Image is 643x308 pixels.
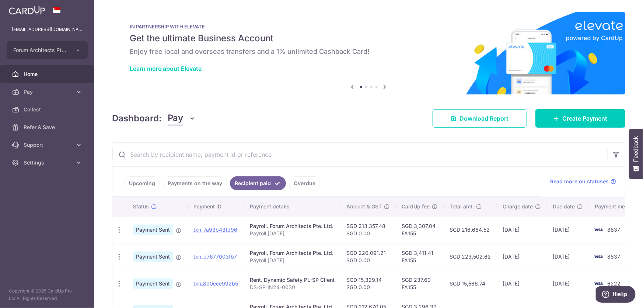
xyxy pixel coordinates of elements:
a: Overdue [289,176,320,190]
span: Feedback [633,136,639,162]
div: Payroll. Forum Architects Pte. Ltd. [250,222,335,230]
p: [EMAIL_ADDRESS][DOMAIN_NAME] [12,26,83,33]
span: Home [24,70,72,78]
span: Payment Sent [133,278,173,289]
span: Collect [24,106,72,113]
span: Refer & Save [24,124,72,131]
a: txn_7a93b43fd96 [193,226,237,233]
a: Learn more about Elevate [130,65,202,72]
td: SGD 237.60 FA155 [396,270,444,297]
span: 8837 [607,226,620,233]
p: IN PARTNERSHIP WITH ELEVATE [130,24,608,30]
a: Download Report [433,109,527,128]
td: [DATE] [497,216,547,243]
a: Payments on the way [163,176,227,190]
td: SGD 3,307.04 FA155 [396,216,444,243]
h6: Enjoy free local and overseas transfers and a 1% unlimited Cashback Card! [130,47,608,56]
span: Payment Sent [133,225,173,235]
img: Bank Card [591,252,606,261]
img: Renovation banner [112,12,625,94]
span: Payment Sent [133,252,173,262]
td: SGD 15,329.14 SGD 0.00 [340,270,396,297]
span: 6222 [607,280,621,287]
span: CardUp fee [402,203,430,210]
span: Settings [24,159,72,166]
td: [DATE] [547,216,589,243]
span: Amount & GST [346,203,382,210]
span: Pay [24,88,72,96]
a: Read more on statuses [550,178,616,185]
div: Payroll. Forum Architects Pte. Ltd. [250,249,335,257]
button: Feedback - Show survey [629,129,643,179]
div: Rent. Dynamic Safety PL-SP Client [250,276,335,284]
span: Download Report [459,114,509,123]
th: Payment ID [188,197,244,216]
td: SGD 220,091.21 SGD 0.00 [340,243,396,270]
td: [DATE] [497,243,547,270]
th: Payment details [244,197,340,216]
td: SGD 216,664.52 [444,216,497,243]
button: Forum Architects Pte. Ltd. [7,41,88,59]
td: [DATE] [547,243,589,270]
span: Create Payment [562,114,607,123]
span: Read more on statuses [550,178,609,185]
h4: Dashboard: [112,112,162,125]
button: Pay [168,111,196,125]
span: Total amt. [450,203,474,210]
span: Due date [553,203,575,210]
a: txn_890ece992b5 [193,280,238,287]
p: Payroll [DATE] [250,257,335,264]
img: CardUp [9,6,45,15]
p: DS-SP-IN24-0030 [250,284,335,291]
td: SGD 223,502.62 [444,243,497,270]
a: txn_d7677003fb7 [193,253,237,260]
td: SGD 3,411.41 FA155 [396,243,444,270]
span: 8837 [607,253,620,260]
td: SGD 213,357.48 SGD 0.00 [340,216,396,243]
span: Charge date [503,203,533,210]
a: Create Payment [535,109,625,128]
h5: Get the ultimate Business Account [130,32,608,44]
span: Pay [168,111,183,125]
p: Payroll [DATE] [250,230,335,237]
span: Status [133,203,149,210]
td: [DATE] [497,270,547,297]
input: Search by recipient name, payment id or reference [112,143,607,166]
td: SGD 15,566.74 [444,270,497,297]
span: Forum Architects Pte. Ltd. [13,46,68,54]
td: [DATE] [547,270,589,297]
a: Upcoming [124,176,160,190]
img: Bank Card [591,279,606,288]
span: Support [24,141,72,149]
iframe: Opens a widget where you can find more information [596,286,636,304]
a: Recipient paid [230,176,286,190]
img: Bank Card [591,225,606,234]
